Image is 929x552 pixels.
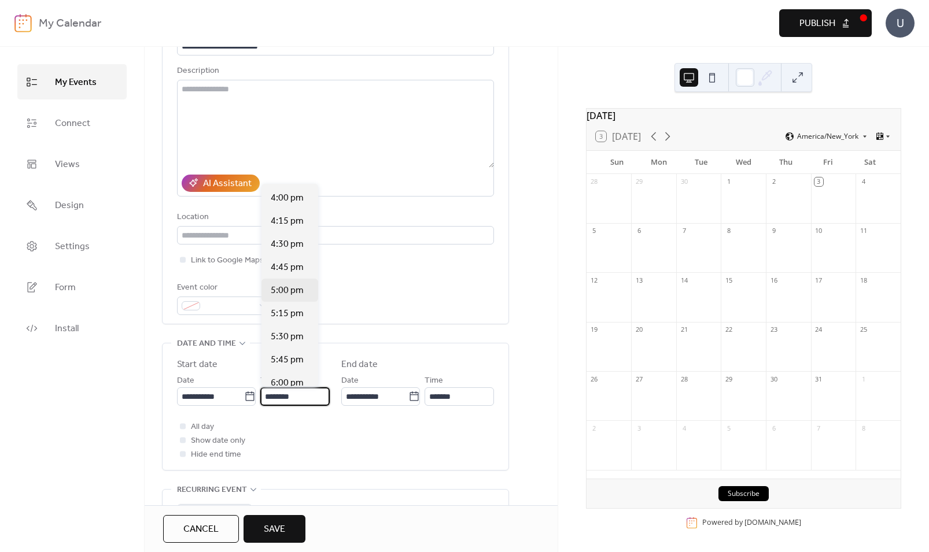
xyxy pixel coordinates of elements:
div: 29 [724,375,733,383]
div: 6 [635,227,643,235]
div: Sun [596,151,638,174]
div: Description [177,64,492,78]
span: Link to Google Maps [191,254,264,268]
div: 6 [769,424,778,432]
div: 10 [814,227,823,235]
img: logo [14,14,32,32]
span: Date [341,374,359,388]
a: My Events [17,64,127,99]
div: Tue [680,151,722,174]
div: U [886,9,915,38]
span: Connect [55,114,90,132]
a: Connect [17,105,127,140]
div: 8 [859,424,868,432]
div: 9 [769,227,778,235]
div: 3 [814,177,823,186]
span: Save [264,523,285,536]
div: 24 [814,325,823,334]
span: Recurring event [177,483,247,497]
span: 4:45 pm [271,261,304,275]
span: 5:45 pm [271,353,304,367]
span: Views [55,155,80,173]
div: Powered by [702,518,801,528]
button: AI Assistant [182,175,260,192]
div: 5 [590,227,599,235]
a: Form [17,269,127,305]
span: Form [55,279,76,297]
div: 4 [680,424,688,432]
div: 5 [724,424,733,432]
a: [DOMAIN_NAME] [744,518,801,528]
button: Cancel [163,515,239,543]
div: 20 [635,325,643,334]
span: 5:15 pm [271,307,304,321]
div: Fri [807,151,849,174]
span: Cancel [183,523,219,536]
div: 22 [724,325,733,334]
span: All day [191,420,214,434]
a: Design [17,187,127,223]
div: 14 [680,276,688,284]
span: Design [55,197,84,214]
div: 28 [680,375,688,383]
div: Event color [177,281,270,295]
span: America/New_York [797,133,858,140]
div: End date [341,358,378,372]
span: My Events [55,73,97,91]
span: 4:30 pm [271,238,304,251]
span: 5:30 pm [271,330,304,344]
div: 2 [769,177,778,186]
div: 23 [769,325,778,334]
span: Hide end time [191,448,241,462]
div: 13 [635,276,643,284]
button: Save [244,515,305,543]
div: 30 [680,177,688,186]
div: Thu [765,151,807,174]
div: 7 [680,227,688,235]
span: Time [260,374,279,388]
span: Time [425,374,443,388]
div: Location [177,210,492,224]
div: 2 [590,424,599,432]
div: 26 [590,375,599,383]
span: Date [177,374,194,388]
div: 12 [590,276,599,284]
span: Settings [55,238,90,255]
div: 3 [635,424,643,432]
div: AI Assistant [203,177,252,191]
div: 16 [769,276,778,284]
div: 15 [724,276,733,284]
div: 1 [859,375,868,383]
div: 25 [859,325,868,334]
a: Install [17,310,127,346]
div: 8 [724,227,733,235]
div: Start date [177,358,217,372]
div: 7 [814,424,823,432]
div: 4 [859,177,868,186]
div: 30 [769,375,778,383]
span: 6:00 pm [271,376,304,390]
span: Install [55,320,79,338]
div: Wed [722,151,765,174]
span: Show date only [191,434,245,448]
button: Publish [779,9,872,37]
div: 21 [680,325,688,334]
div: 19 [590,325,599,334]
div: Mon [638,151,680,174]
span: Date and time [177,337,236,351]
div: Sat [849,151,891,174]
div: 17 [814,276,823,284]
div: 11 [859,227,868,235]
div: 27 [635,375,643,383]
span: 5:00 pm [271,284,304,298]
a: Settings [17,228,127,264]
span: Publish [799,17,835,31]
div: 18 [859,276,868,284]
div: 29 [635,177,643,186]
div: 28 [590,177,599,186]
div: 1 [724,177,733,186]
span: 4:00 pm [271,191,304,205]
span: 4:15 pm [271,214,304,228]
a: Views [17,146,127,181]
